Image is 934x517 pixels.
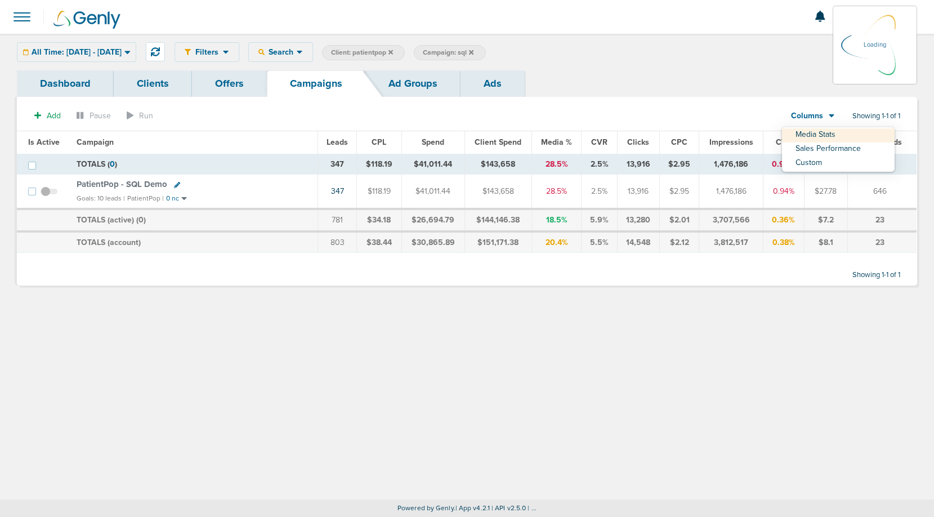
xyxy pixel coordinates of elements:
[267,70,365,97] a: Campaigns
[763,175,804,209] td: 0.94%
[852,112,900,121] span: Showing 1-1 of 1
[617,231,659,253] td: 14,548
[847,231,917,253] td: 23
[582,154,618,175] td: 2.5%
[401,154,464,175] td: $41,011.44
[617,154,659,175] td: 13,916
[17,70,114,97] a: Dashboard
[531,154,581,175] td: 28.5%
[699,231,763,253] td: 3,812,517
[47,111,61,121] span: Add
[864,38,886,52] p: Loading
[699,175,763,209] td: 1,476,186
[659,231,699,253] td: $2.12
[455,504,490,512] span: | App v4.2.1
[53,11,120,29] img: Genly
[582,231,618,253] td: 5.5%
[813,137,838,147] span: CPM
[591,137,607,147] span: CVR
[857,137,902,147] span: Netw. Leads
[357,209,401,231] td: $34.18
[138,215,144,225] span: 0
[192,70,267,97] a: Offers
[318,209,356,231] td: 781
[464,209,531,231] td: $144,146.38
[77,194,125,203] small: Goals: 10 leads |
[70,154,318,175] td: TOTALS ( )
[763,231,804,253] td: 0.38%
[318,154,356,175] td: 347
[28,108,67,124] button: Add
[617,209,659,231] td: 13,280
[709,137,753,147] span: Impressions
[28,137,60,147] span: Is Active
[365,70,461,97] a: Ad Groups
[541,137,572,147] span: Media %
[847,209,917,231] td: 23
[166,194,179,203] small: 0 nc
[531,209,581,231] td: 18.5%
[461,70,525,97] a: Ads
[528,504,537,512] span: | ...
[847,154,917,175] td: 646
[671,137,687,147] span: CPC
[804,154,847,175] td: $27.78
[331,48,393,57] span: Client: patientpop
[357,175,401,209] td: $118.19
[491,504,526,512] span: | API v2.5.0
[804,175,847,209] td: $27.78
[318,231,356,253] td: 803
[847,175,917,209] td: 646
[582,175,618,209] td: 2.5%
[401,231,464,253] td: $30,865.89
[659,209,699,231] td: $2.01
[331,186,344,196] a: 347
[77,137,114,147] span: Campaign
[77,179,167,189] span: PatientPop - SQL Demo
[582,209,618,231] td: 5.9%
[531,231,581,253] td: 20.4%
[357,154,401,175] td: $118.19
[464,175,531,209] td: $143,658
[127,194,164,202] small: PatientPop |
[627,137,649,147] span: Clicks
[659,154,699,175] td: $2.95
[852,270,900,280] span: Showing 1-1 of 1
[763,154,804,175] td: 0.94%
[804,231,847,253] td: $8.1
[114,70,192,97] a: Clients
[763,209,804,231] td: 0.36%
[699,154,763,175] td: 1,476,186
[464,154,531,175] td: $143,658
[617,175,659,209] td: 13,916
[659,175,699,209] td: $2.95
[70,209,318,231] td: TOTALS (active) ( )
[422,137,444,147] span: Spend
[357,231,401,253] td: $38.44
[401,209,464,231] td: $26,694.79
[327,137,348,147] span: Leads
[372,137,386,147] span: CPL
[699,209,763,231] td: 3,707,566
[475,137,521,147] span: Client Spend
[804,209,847,231] td: $7.2
[776,137,791,147] span: CTR
[464,231,531,253] td: $151,171.38
[401,175,464,209] td: $41,011.44
[423,48,473,57] span: Campaign: sql
[70,231,318,253] td: TOTALS (account)
[110,159,115,169] span: 0
[531,175,581,209] td: 28.5%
